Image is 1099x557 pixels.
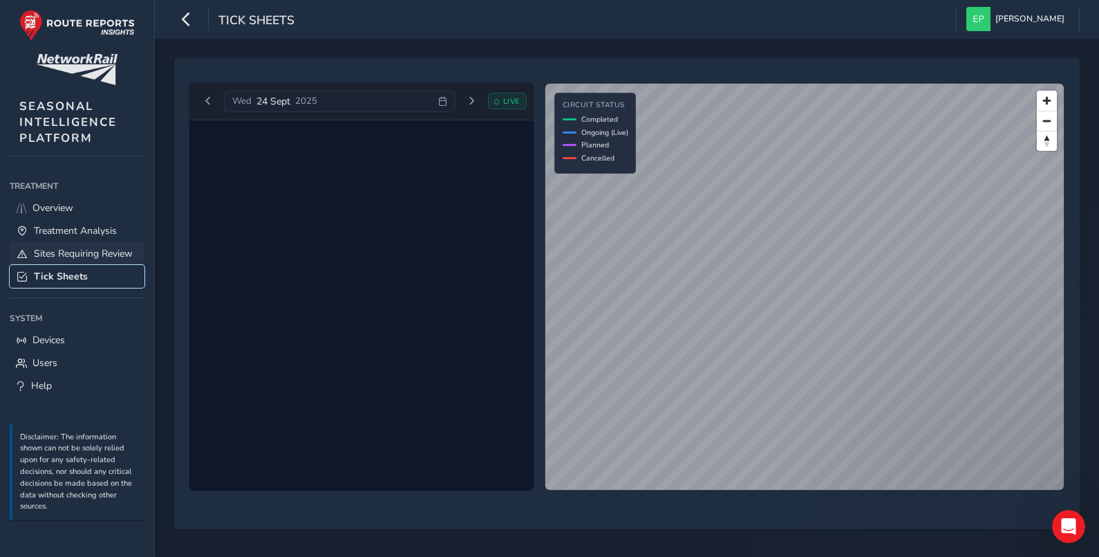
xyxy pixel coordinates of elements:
[32,356,57,369] span: Users
[20,432,138,513] p: Disclaimer: The information shown can not be solely relied upon for any safety-related decisions,...
[1037,131,1057,151] button: Reset bearing to north
[563,101,628,110] h4: Circuit Status
[10,329,144,351] a: Devices
[10,351,144,374] a: Users
[995,7,1064,31] span: [PERSON_NAME]
[34,247,133,260] span: Sites Requiring Review
[581,153,614,163] span: Cancelled
[10,242,144,265] a: Sites Requiring Review
[19,98,117,146] span: SEASONAL INTELLIGENCE PLATFORM
[256,95,290,108] span: 24 Sept
[10,197,144,219] a: Overview
[581,140,609,150] span: Planned
[1037,91,1057,111] button: Zoom in
[1052,510,1085,543] iframe: Intercom live chat
[34,224,117,237] span: Treatment Analysis
[19,10,135,41] img: rr logo
[1037,111,1057,131] button: Zoom out
[581,127,628,138] span: Ongoing (Live)
[37,54,118,85] img: customer logo
[32,334,65,347] span: Devices
[581,114,618,125] span: Completed
[545,84,1064,491] canvas: Map
[197,93,220,110] button: Previous day
[295,95,317,107] span: 2025
[503,96,520,107] span: LIVE
[10,176,144,197] div: Treatment
[34,270,88,283] span: Tick Sheets
[31,379,52,392] span: Help
[10,308,144,329] div: System
[232,95,252,107] span: Wed
[966,7,990,31] img: diamond-layout
[10,374,144,397] a: Help
[32,201,73,214] span: Overview
[10,265,144,288] a: Tick Sheets
[10,219,144,242] a: Treatment Analysis
[218,12,294,31] span: Tick Sheets
[460,93,483,110] button: Next day
[966,7,1069,31] button: [PERSON_NAME]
